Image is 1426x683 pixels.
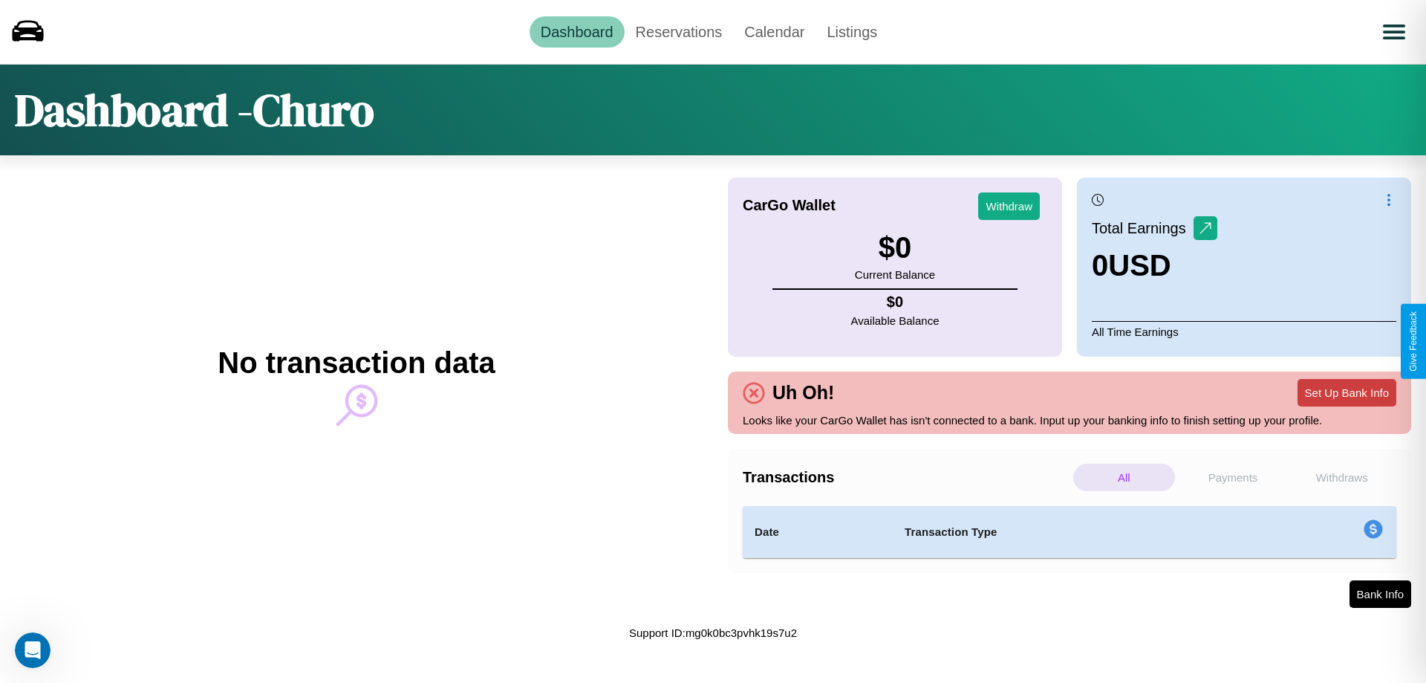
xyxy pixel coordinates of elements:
[1092,215,1194,242] p: Total Earnings
[815,16,888,48] a: Listings
[733,16,815,48] a: Calendar
[1092,249,1217,282] h3: 0 USD
[978,192,1040,220] button: Withdraw
[1350,580,1411,608] button: Bank Info
[1073,464,1175,491] p: All
[855,231,935,265] h3: $ 0
[1408,311,1419,372] div: Give Feedback
[765,382,841,404] h4: Uh Oh!
[851,311,940,331] p: Available Balance
[743,506,1396,558] table: simple table
[1182,464,1284,491] p: Payments
[905,523,1242,541] h4: Transaction Type
[1373,11,1415,53] button: Open menu
[629,623,797,643] p: Support ID: mg0k0bc3pvhk19s7u2
[1291,464,1393,491] p: Withdraws
[530,16,625,48] a: Dashboard
[855,265,935,285] p: Current Balance
[743,197,836,214] h4: CarGo Wallet
[1092,321,1396,342] p: All Time Earnings
[743,410,1396,430] p: Looks like your CarGo Wallet has isn't connected to a bank. Input up your banking info to finish ...
[218,346,495,380] h2: No transaction data
[625,16,734,48] a: Reservations
[755,523,881,541] h4: Date
[743,469,1069,486] h4: Transactions
[1298,379,1396,407] button: Set Up Bank Info
[15,80,374,140] h1: Dashboard - Churo
[851,294,940,311] h4: $ 0
[15,632,51,668] iframe: Intercom live chat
